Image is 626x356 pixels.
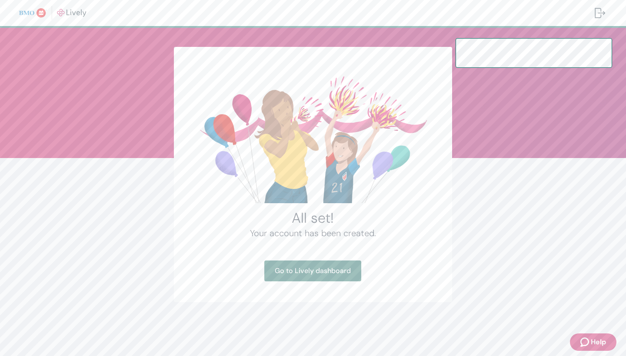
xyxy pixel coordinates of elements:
svg: Zendesk support icon [580,337,591,347]
a: Go to Lively dashboard [264,260,361,281]
h4: Your account has been created. [195,227,431,240]
h2: All set! [195,209,431,227]
img: Lively [19,6,87,20]
button: Zendesk support iconHelp [570,333,616,351]
span: Help [591,337,606,347]
button: Log out [588,3,612,23]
